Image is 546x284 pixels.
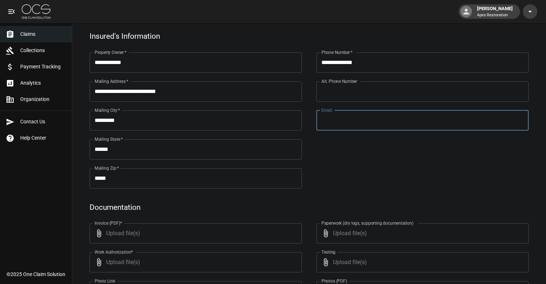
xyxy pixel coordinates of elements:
[106,252,282,272] span: Upload file(s)
[95,249,133,255] label: Work Authorization*
[333,223,509,243] span: Upload file(s)
[106,223,282,243] span: Upload file(s)
[477,12,513,18] p: Apex Restoration
[95,220,122,226] label: Invoice (PDF)*
[6,271,65,278] div: © 2025 One Claim Solution
[22,4,51,19] img: ocs-logo-white-transparent.png
[20,47,66,54] span: Collections
[321,220,413,226] label: Paperwork (dry logs, supporting documentation)
[321,78,357,84] label: Alt. Phone Number
[20,79,66,87] span: Analytics
[95,136,123,142] label: Mailing State
[20,63,66,71] span: Payment Tracking
[20,96,66,103] span: Organization
[95,49,127,55] label: Property Owner
[95,78,128,84] label: Mailing Address
[95,165,119,171] label: Mailing Zip
[95,107,120,113] label: Mailing City
[321,107,332,113] label: Email
[321,249,335,255] label: Testing
[95,278,115,284] label: Photo Link
[20,134,66,142] span: Help Center
[321,49,352,55] label: Phone Number
[20,30,66,38] span: Claims
[20,118,66,126] span: Contact Us
[333,252,509,272] span: Upload file(s)
[4,4,19,19] button: open drawer
[474,5,516,18] div: [PERSON_NAME]
[321,278,347,284] label: Photos (PDF)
